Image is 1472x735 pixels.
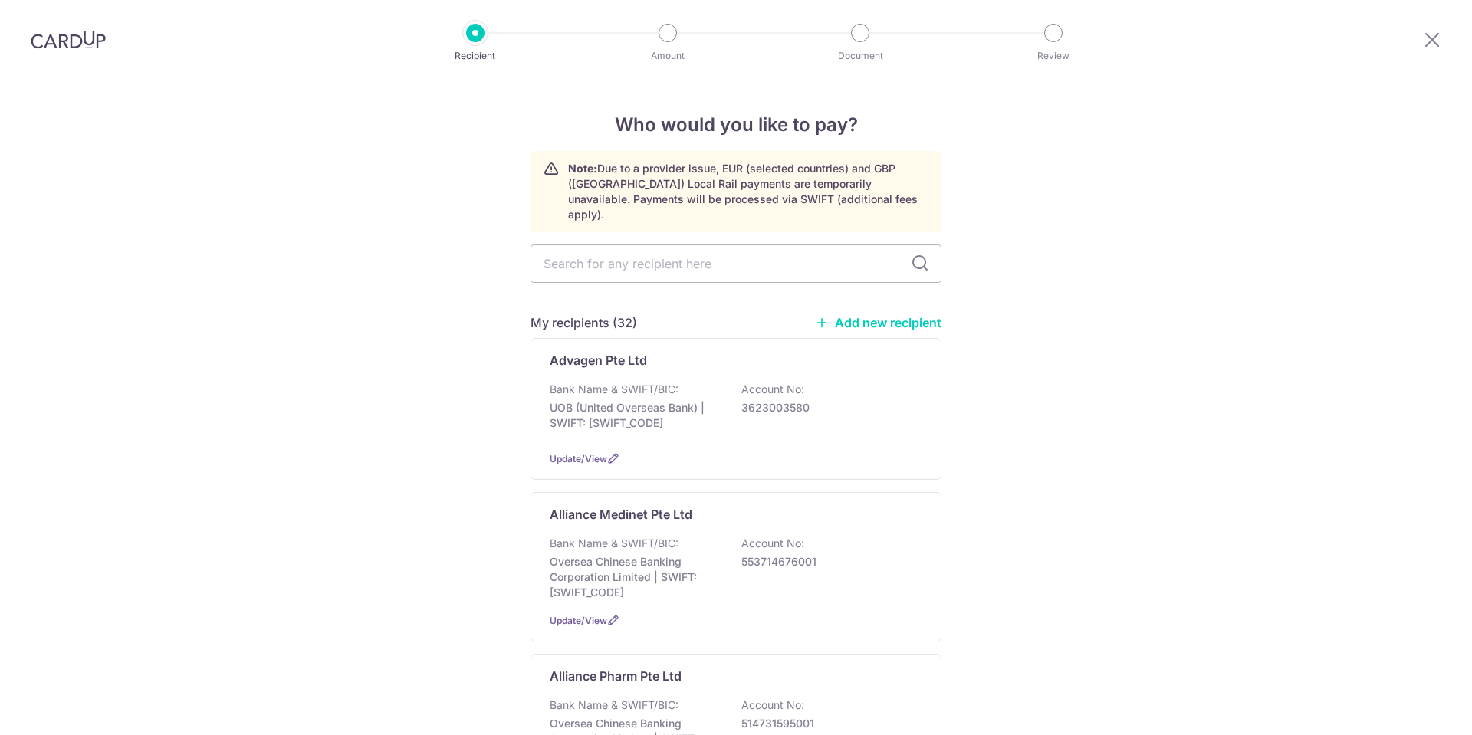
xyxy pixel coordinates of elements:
[550,697,678,713] p: Bank Name & SWIFT/BIC:
[31,31,106,49] img: CardUp
[741,554,913,569] p: 553714676001
[611,48,724,64] p: Amount
[741,697,804,713] p: Account No:
[568,162,597,175] strong: Note:
[550,667,682,685] p: Alliance Pharm Pte Ltd
[550,351,647,369] p: Advagen Pte Ltd
[815,315,941,330] a: Add new recipient
[419,48,532,64] p: Recipient
[550,536,678,551] p: Bank Name & SWIFT/BIC:
[531,244,941,283] input: Search for any recipient here
[550,615,607,626] a: Update/View
[997,48,1110,64] p: Review
[531,313,637,332] h5: My recipients (32)
[741,400,913,415] p: 3623003580
[550,505,692,523] p: Alliance Medinet Pte Ltd
[550,453,607,464] a: Update/View
[531,111,941,139] h4: Who would you like to pay?
[741,536,804,551] p: Account No:
[741,382,804,397] p: Account No:
[550,382,678,397] p: Bank Name & SWIFT/BIC:
[1374,689,1457,727] iframe: Opens a widget where you can find more information
[550,554,721,600] p: Oversea Chinese Banking Corporation Limited | SWIFT: [SWIFT_CODE]
[568,161,928,222] p: Due to a provider issue, EUR (selected countries) and GBP ([GEOGRAPHIC_DATA]) Local Rail payments...
[803,48,917,64] p: Document
[741,716,913,731] p: 514731595001
[550,400,721,431] p: UOB (United Overseas Bank) | SWIFT: [SWIFT_CODE]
